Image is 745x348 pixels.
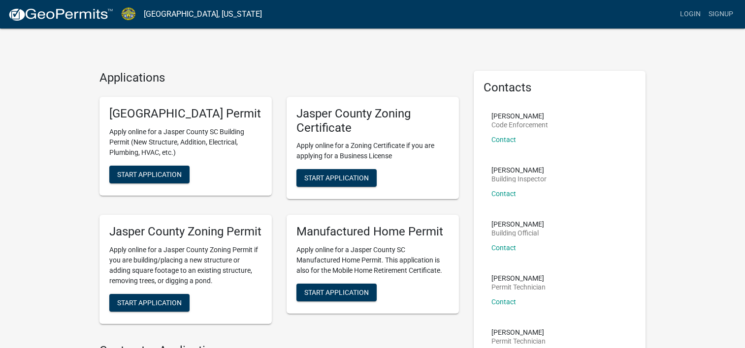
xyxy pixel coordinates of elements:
[117,170,182,178] span: Start Application
[484,81,636,95] h5: Contacts
[109,225,262,239] h5: Jasper County Zoning Permit
[491,338,546,345] p: Permit Technician
[296,169,377,187] button: Start Application
[109,245,262,286] p: Apply online for a Jasper County Zoning Permit if you are building/placing a new structure or add...
[121,7,136,21] img: Jasper County, South Carolina
[491,167,547,174] p: [PERSON_NAME]
[491,190,516,198] a: Contact
[109,107,262,121] h5: [GEOGRAPHIC_DATA] Permit
[491,230,544,236] p: Building Official
[676,5,705,24] a: Login
[296,225,449,239] h5: Manufactured Home Permit
[705,5,737,24] a: Signup
[296,141,449,161] p: Apply online for a Zoning Certificate if you are applying for a Business License
[491,329,546,336] p: [PERSON_NAME]
[491,275,546,282] p: [PERSON_NAME]
[491,113,548,119] p: [PERSON_NAME]
[144,6,262,23] a: [GEOGRAPHIC_DATA], [US_STATE]
[109,127,262,158] p: Apply online for a Jasper County SC Building Permit (New Structure, Addition, Electrical, Plumbin...
[304,174,369,182] span: Start Application
[491,298,516,306] a: Contact
[117,299,182,307] span: Start Application
[296,284,377,301] button: Start Application
[491,221,544,228] p: [PERSON_NAME]
[109,294,190,312] button: Start Application
[296,107,449,135] h5: Jasper County Zoning Certificate
[296,245,449,276] p: Apply online for a Jasper County SC Manufactured Home Permit. This application is also for the Mo...
[99,71,459,332] wm-workflow-list-section: Applications
[491,244,516,252] a: Contact
[491,175,547,182] p: Building Inspector
[491,284,546,290] p: Permit Technician
[304,289,369,296] span: Start Application
[491,121,548,128] p: Code Enforcement
[99,71,459,85] h4: Applications
[491,136,516,144] a: Contact
[109,166,190,183] button: Start Application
